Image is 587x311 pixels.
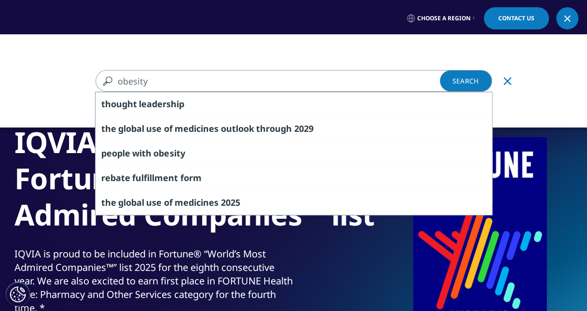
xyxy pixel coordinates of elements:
a: Search [440,70,492,92]
input: Search [96,70,464,92]
span: global [118,197,144,208]
span: people [101,147,130,159]
span: leadership [139,98,184,110]
span: of [164,123,173,134]
span: the [101,197,116,208]
span: fulfillment [132,172,178,184]
button: Cookie Settings [6,282,30,306]
span: use [146,197,162,208]
span: global [118,123,144,134]
div: the global use of medicines 2025 [96,190,492,215]
div: people with obesity [96,141,492,166]
span: through [256,123,292,134]
span: obesity [153,147,185,159]
span: Choose a Region [417,14,471,22]
span: of [164,197,173,208]
span: with [132,147,151,159]
span: outlook [221,123,254,134]
span: rebate [101,172,130,184]
div: the global use of medicines outlook through 2029 [96,116,492,141]
div: thought leadership [96,92,492,116]
span: medicines [175,123,218,134]
span: 2025 [221,197,240,208]
div: rebate fulfillment form [96,166,492,190]
span: form [180,172,201,184]
span: Contact Us [498,15,534,21]
span: 2029 [294,123,314,134]
span: use [146,123,162,134]
div: Search Suggestions [95,92,492,215]
span: medicines [175,197,218,208]
nav: Primary [90,34,578,79]
span: the [101,123,116,134]
svg: Clear [504,77,511,85]
a: Contact Us [484,7,549,29]
span: thought [101,98,137,110]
